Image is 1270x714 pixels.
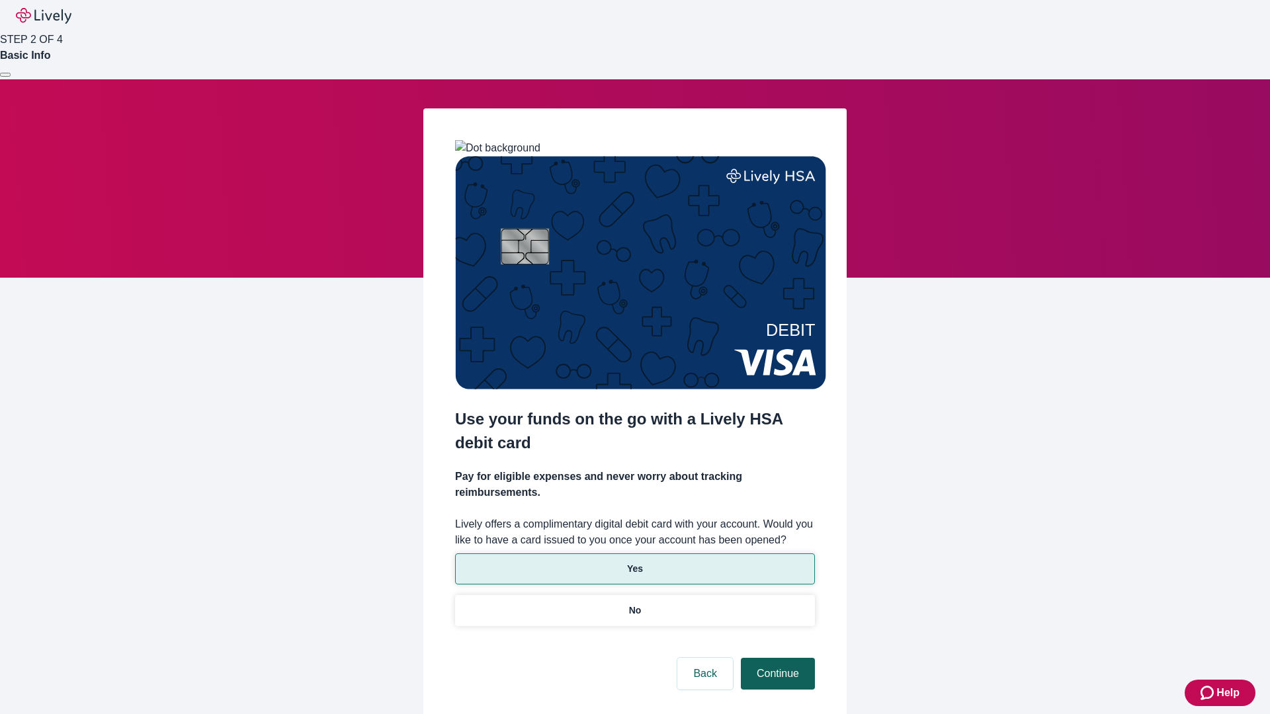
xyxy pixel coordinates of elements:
[1201,685,1216,701] svg: Zendesk support icon
[741,658,815,690] button: Continue
[627,562,643,576] p: Yes
[455,140,540,156] img: Dot background
[455,553,815,584] button: Yes
[1216,685,1240,701] span: Help
[16,8,71,24] img: Lively
[455,407,815,455] h2: Use your funds on the go with a Lively HSA debit card
[455,516,815,548] label: Lively offers a complimentary digital debit card with your account. Would you like to have a card...
[455,595,815,626] button: No
[629,604,642,617] p: No
[677,658,733,690] button: Back
[455,469,815,500] h4: Pay for eligible expenses and never worry about tracking reimbursements.
[1185,680,1255,706] button: Zendesk support iconHelp
[455,156,826,389] img: Debit card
